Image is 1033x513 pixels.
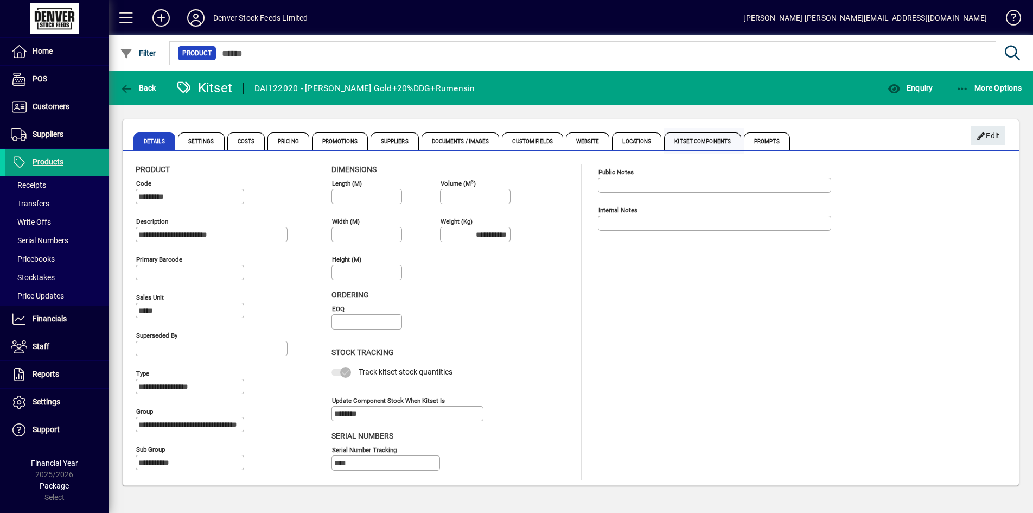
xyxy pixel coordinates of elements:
[5,268,109,287] a: Stocktakes
[332,218,360,225] mat-label: Width (m)
[5,361,109,388] a: Reports
[136,446,165,453] mat-label: Sub group
[227,132,265,150] span: Costs
[136,332,177,339] mat-label: Superseded by
[33,102,69,111] span: Customers
[136,180,151,187] mat-label: Code
[332,305,345,313] mat-label: EOQ
[359,368,452,376] span: Track kitset stock quantities
[11,218,51,226] span: Write Offs
[332,256,361,263] mat-label: Height (m)
[5,194,109,213] a: Transfers
[5,333,109,360] a: Staff
[566,132,610,150] span: Website
[971,126,1005,145] button: Edit
[331,165,377,174] span: Dimensions
[5,306,109,333] a: Financials
[109,78,168,98] app-page-header-button: Back
[136,218,168,225] mat-label: Description
[332,396,445,404] mat-label: Update component stock when kitset is
[33,425,60,434] span: Support
[40,482,69,490] span: Package
[331,290,369,299] span: Ordering
[5,38,109,65] a: Home
[885,78,935,98] button: Enquiry
[33,314,67,323] span: Financials
[471,179,474,184] sup: 3
[11,199,49,208] span: Transfers
[254,80,475,97] div: DAI122020 - [PERSON_NAME] Gold+20%DDG+Rumensin
[117,78,159,98] button: Back
[117,43,159,63] button: Filter
[33,130,63,138] span: Suppliers
[5,93,109,121] a: Customers
[136,256,182,263] mat-label: Primary barcode
[331,348,394,357] span: Stock Tracking
[182,48,212,59] span: Product
[120,84,156,92] span: Back
[956,84,1022,92] span: More Options
[5,287,109,305] a: Price Updates
[5,231,109,250] a: Serial Numbers
[332,180,362,187] mat-label: Length (m)
[5,121,109,148] a: Suppliers
[120,49,156,58] span: Filter
[5,66,109,93] a: POS
[422,132,500,150] span: Documents / Images
[136,165,170,174] span: Product
[33,342,49,351] span: Staff
[33,74,47,83] span: POS
[441,180,476,187] mat-label: Volume (m )
[743,9,987,27] div: [PERSON_NAME] [PERSON_NAME][EMAIL_ADDRESS][DOMAIN_NAME]
[598,206,637,214] mat-label: Internal Notes
[136,370,149,377] mat-label: Type
[312,132,368,150] span: Promotions
[11,255,55,263] span: Pricebooks
[176,79,233,97] div: Kitset
[133,132,175,150] span: Details
[502,132,563,150] span: Custom Fields
[744,132,790,150] span: Prompts
[664,132,741,150] span: Kitset Components
[33,47,53,55] span: Home
[371,132,419,150] span: Suppliers
[441,218,473,225] mat-label: Weight (Kg)
[11,236,68,245] span: Serial Numbers
[178,8,213,28] button: Profile
[998,2,1019,37] a: Knowledge Base
[11,273,55,282] span: Stocktakes
[178,132,225,150] span: Settings
[332,446,397,453] mat-label: Serial Number tracking
[5,176,109,194] a: Receipts
[11,292,64,300] span: Price Updates
[5,250,109,268] a: Pricebooks
[213,9,308,27] div: Denver Stock Feeds Limited
[5,416,109,444] a: Support
[144,8,178,28] button: Add
[953,78,1025,98] button: More Options
[888,84,933,92] span: Enquiry
[31,459,78,467] span: Financial Year
[33,397,60,406] span: Settings
[33,157,63,166] span: Products
[136,408,153,415] mat-label: Group
[598,168,634,176] mat-label: Public Notes
[5,389,109,416] a: Settings
[612,132,661,150] span: Locations
[977,127,1000,145] span: Edit
[11,181,46,189] span: Receipts
[33,370,59,378] span: Reports
[331,432,393,440] span: Serial Numbers
[136,294,164,301] mat-label: Sales unit
[5,213,109,231] a: Write Offs
[267,132,309,150] span: Pricing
